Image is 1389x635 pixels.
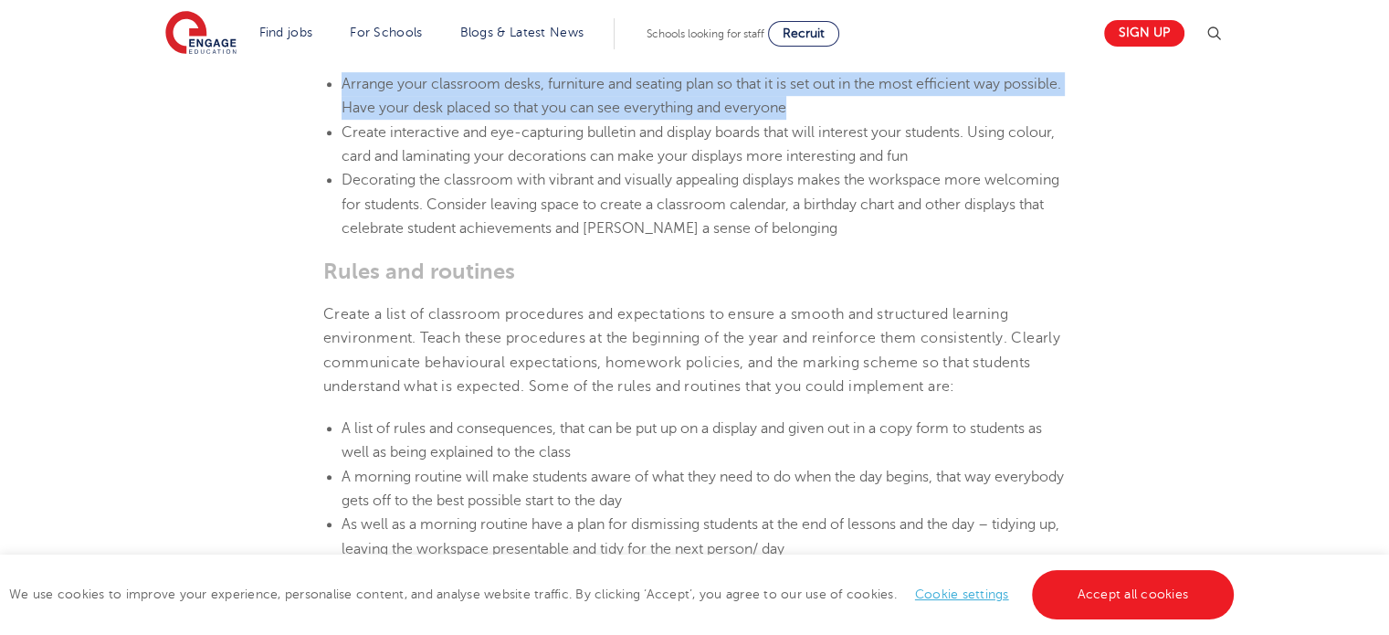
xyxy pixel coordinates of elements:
[342,469,1064,509] span: A morning routine will make students aware of what they need to do when the day begins, that way ...
[342,124,1055,164] span: Create interactive and eye-capturing bulletin and display boards that will interest your students...
[647,27,764,40] span: Schools looking for staff
[323,306,1060,395] span: Create a list of classroom procedures and expectations to ensure a smooth and structured learning...
[1104,20,1184,47] a: Sign up
[350,26,422,39] a: For Schools
[460,26,584,39] a: Blogs & Latest News
[915,587,1009,601] a: Cookie settings
[342,420,1042,460] span: A list of rules and consequences, that can be put up on a display and given out in a copy form to...
[783,26,825,40] span: Recruit
[259,26,313,39] a: Find jobs
[323,259,515,284] b: Rules and routines
[1032,570,1235,619] a: Accept all cookies
[342,172,1059,237] span: Decorating the classroom with vibrant and visually appealing displays makes the workspace more we...
[9,587,1238,601] span: We use cookies to improve your experience, personalise content, and analyse website traffic. By c...
[165,11,237,57] img: Engage Education
[342,76,1061,116] span: Arrange your classroom desks, furniture and seating plan so that it is set out in the most effici...
[342,516,1059,556] span: As well as a morning routine have a plan for dismissing students at the end of lessons and the da...
[768,21,839,47] a: Recruit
